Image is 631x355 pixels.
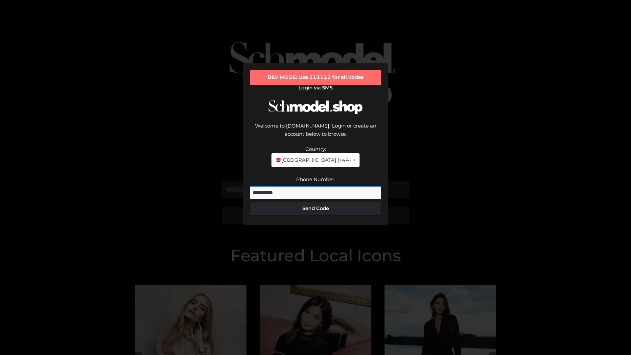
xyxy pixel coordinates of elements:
[305,146,326,152] label: Country:
[266,94,365,120] img: Schmodel Logo
[276,157,281,162] img: 🇬🇧
[296,176,335,182] label: Phone Number:
[275,156,351,164] span: [GEOGRAPHIC_DATA] (+44)
[250,70,381,85] div: DEV MODE: Use 111111 for all codes
[250,122,381,145] div: Welcome to [DOMAIN_NAME]! Login or create an account below to browse.
[250,202,381,215] button: Send Code
[250,85,381,91] h2: Login via SMS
